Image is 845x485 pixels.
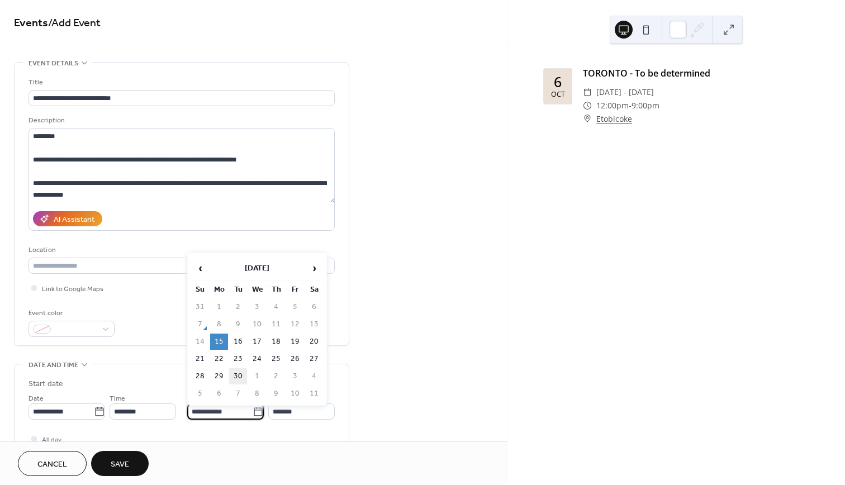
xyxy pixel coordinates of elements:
[286,316,304,332] td: 12
[267,368,285,384] td: 2
[210,334,228,350] td: 15
[583,99,592,112] div: ​
[267,334,285,350] td: 18
[191,368,209,384] td: 28
[14,12,48,34] a: Events
[629,99,632,112] span: -
[110,393,125,405] span: Time
[29,307,112,319] div: Event color
[210,386,228,402] td: 6
[286,368,304,384] td: 3
[248,316,266,332] td: 10
[305,351,323,367] td: 27
[583,66,809,80] div: TORONTO - To be determined
[54,214,94,226] div: AI Assistant
[583,112,592,126] div: ​
[210,351,228,367] td: 22
[191,334,209,350] td: 14
[267,282,285,298] th: Th
[554,75,562,89] div: 6
[267,386,285,402] td: 9
[229,316,247,332] td: 9
[286,351,304,367] td: 26
[29,58,78,69] span: Event details
[191,282,209,298] th: Su
[229,368,247,384] td: 30
[248,386,266,402] td: 8
[42,283,103,295] span: Link to Google Maps
[305,334,323,350] td: 20
[583,85,592,99] div: ​
[29,115,333,126] div: Description
[229,334,247,350] td: 16
[596,85,654,99] span: [DATE] - [DATE]
[267,299,285,315] td: 4
[18,451,87,476] button: Cancel
[286,282,304,298] th: Fr
[267,351,285,367] td: 25
[248,368,266,384] td: 1
[210,282,228,298] th: Mo
[33,211,102,226] button: AI Assistant
[286,299,304,315] td: 5
[229,351,247,367] td: 23
[191,299,209,315] td: 31
[210,256,304,280] th: [DATE]
[37,459,67,470] span: Cancel
[286,386,304,402] td: 10
[29,77,333,88] div: Title
[192,257,208,279] span: ‹
[551,91,565,98] div: Oct
[306,257,322,279] span: ›
[248,299,266,315] td: 3
[210,299,228,315] td: 1
[305,282,323,298] th: Sa
[248,334,266,350] td: 17
[305,299,323,315] td: 6
[48,12,101,34] span: / Add Event
[267,316,285,332] td: 11
[229,299,247,315] td: 2
[111,459,129,470] span: Save
[210,316,228,332] td: 8
[248,351,266,367] td: 24
[229,282,247,298] th: Tu
[42,434,61,446] span: All day
[29,378,63,390] div: Start date
[248,282,266,298] th: We
[286,334,304,350] td: 19
[191,386,209,402] td: 5
[91,451,149,476] button: Save
[191,351,209,367] td: 21
[305,386,323,402] td: 11
[229,386,247,402] td: 7
[596,99,629,112] span: 12:00pm
[210,368,228,384] td: 29
[305,316,323,332] td: 13
[29,359,78,371] span: Date and time
[632,99,659,112] span: 9:00pm
[596,112,632,126] a: Etobicoke
[29,393,44,405] span: Date
[29,244,333,256] div: Location
[305,368,323,384] td: 4
[191,316,209,332] td: 7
